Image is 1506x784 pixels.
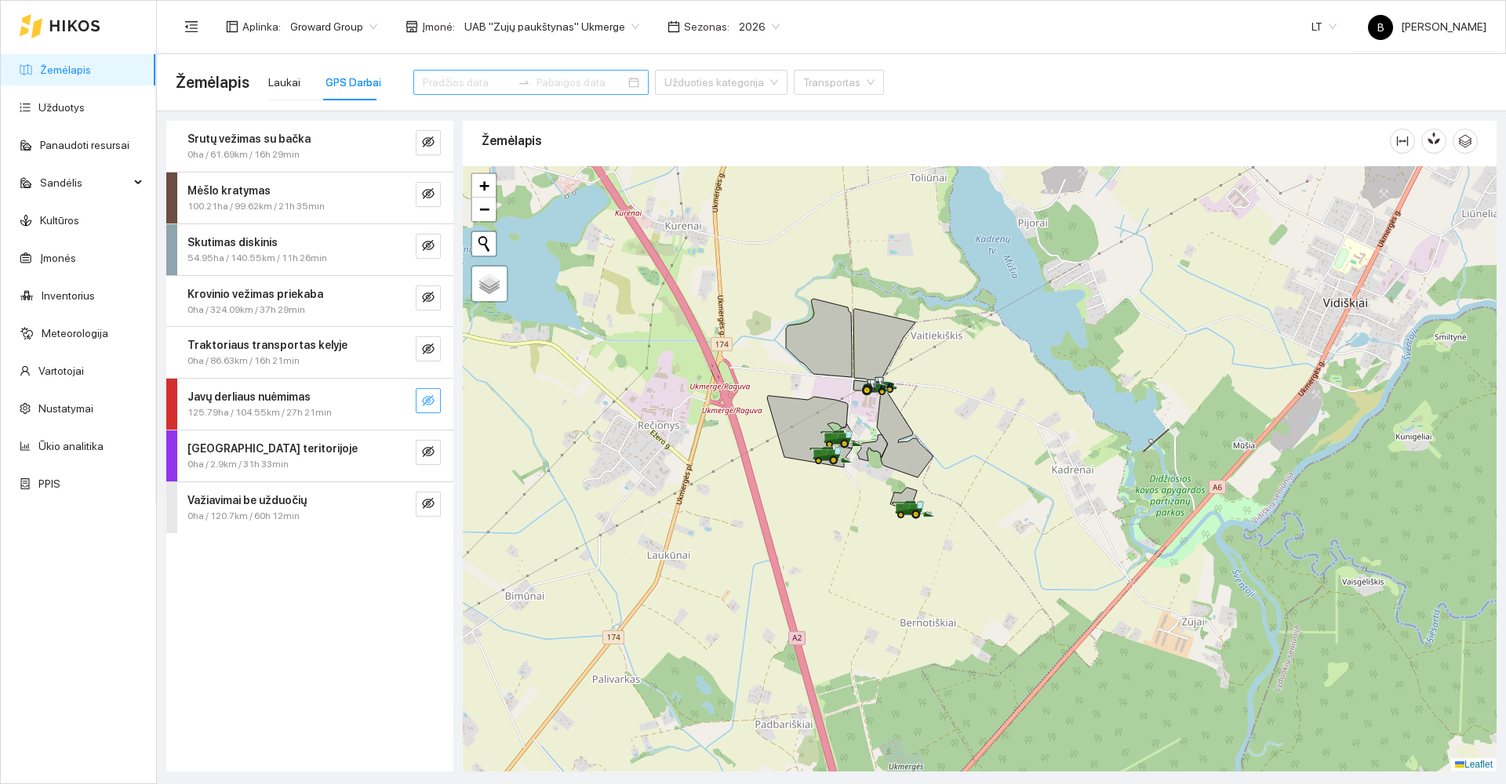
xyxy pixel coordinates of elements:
[464,15,639,38] span: UAB "Zujų paukštynas" Ukmerge
[416,285,441,310] button: eye-invisible
[166,430,453,481] div: [GEOGRAPHIC_DATA] teritorijoje0ha / 2.9km / 31h 33mineye-invisible
[422,445,435,460] span: eye-invisible
[1455,759,1493,770] a: Leaflet
[422,497,435,512] span: eye-invisible
[472,198,496,221] a: Zoom out
[326,74,381,91] div: GPS Darbai
[166,121,453,172] div: Srutų vežimas su bačka0ha / 61.69km / 16h 29mineye-invisible
[166,224,453,275] div: Skutimas diskinis54.95ha / 140.55km / 11h 26mineye-invisible
[187,199,325,214] span: 100.21ha / 99.62km / 21h 35min
[187,184,271,197] strong: Mėšlo kratymas
[38,440,104,452] a: Ūkio analitika
[422,18,455,35] span: Įmonė :
[422,291,435,306] span: eye-invisible
[187,390,311,403] strong: Javų derliaus nuėmimas
[166,276,453,327] div: Krovinio vežimas priekaba0ha / 324.09km / 37h 29mineye-invisible
[1368,20,1486,33] span: [PERSON_NAME]
[176,70,249,95] span: Žemėlapis
[472,267,507,301] a: Layers
[416,130,441,155] button: eye-invisible
[40,252,76,264] a: Įmonės
[684,18,729,35] span: Sezonas :
[423,74,511,91] input: Pradžios data
[187,442,358,455] strong: [GEOGRAPHIC_DATA] teritorijoje
[42,327,108,339] a: Meteorologija
[416,182,441,207] button: eye-invisible
[472,232,496,256] button: Initiate a new search
[187,405,332,420] span: 125.79ha / 104.55km / 27h 21min
[416,492,441,517] button: eye-invisible
[176,11,207,42] button: menu-fold
[226,20,238,33] span: layout
[422,394,435,409] span: eye-invisible
[38,477,60,490] a: PPIS
[422,187,435,202] span: eye-invisible
[1390,129,1415,154] button: column-width
[422,239,435,254] span: eye-invisible
[268,74,300,91] div: Laukai
[187,457,289,472] span: 0ha / 2.9km / 31h 33min
[187,288,323,300] strong: Krovinio vežimas priekaba
[187,494,307,506] strong: Važiavimai be užduočių
[187,509,300,524] span: 0ha / 120.7km / 60h 12min
[290,15,377,38] span: Groward Group
[40,139,129,151] a: Panaudoti resursai
[416,336,441,361] button: eye-invisible
[187,147,300,162] span: 0ha / 61.69km / 16h 29min
[38,402,93,415] a: Nustatymai
[187,339,347,351] strong: Traktoriaus transportas kelyje
[422,136,435,151] span: eye-invisible
[1377,15,1384,40] span: B
[187,354,300,368] span: 0ha / 86.63km / 16h 21min
[668,20,680,33] span: calendar
[184,20,198,34] span: menu-fold
[40,167,129,198] span: Sandėlis
[482,118,1390,163] div: Žemėlapis
[166,482,453,533] div: Važiavimai be užduočių0ha / 120.7km / 60h 12mineye-invisible
[479,199,489,219] span: −
[406,20,418,33] span: shop
[40,214,79,227] a: Kultūros
[422,343,435,358] span: eye-invisible
[518,76,530,89] span: to
[416,388,441,413] button: eye-invisible
[1391,135,1414,147] span: column-width
[166,379,453,430] div: Javų derliaus nuėmimas125.79ha / 104.55km / 27h 21mineye-invisible
[38,101,85,114] a: Užduotys
[518,76,530,89] span: swap-right
[472,174,496,198] a: Zoom in
[1311,15,1337,38] span: LT
[479,176,489,195] span: +
[40,64,91,76] a: Žemėlapis
[739,15,780,38] span: 2026
[537,74,625,91] input: Pabaigos data
[187,132,311,145] strong: Srutų vežimas su bačka
[187,303,305,318] span: 0ha / 324.09km / 37h 29min
[166,327,453,378] div: Traktoriaus transportas kelyje0ha / 86.63km / 16h 21mineye-invisible
[242,18,281,35] span: Aplinka :
[38,365,84,377] a: Vartotojai
[166,172,453,223] div: Mėšlo kratymas100.21ha / 99.62km / 21h 35mineye-invisible
[42,289,95,302] a: Inventorius
[416,234,441,259] button: eye-invisible
[187,236,278,249] strong: Skutimas diskinis
[416,440,441,465] button: eye-invisible
[187,251,327,266] span: 54.95ha / 140.55km / 11h 26min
